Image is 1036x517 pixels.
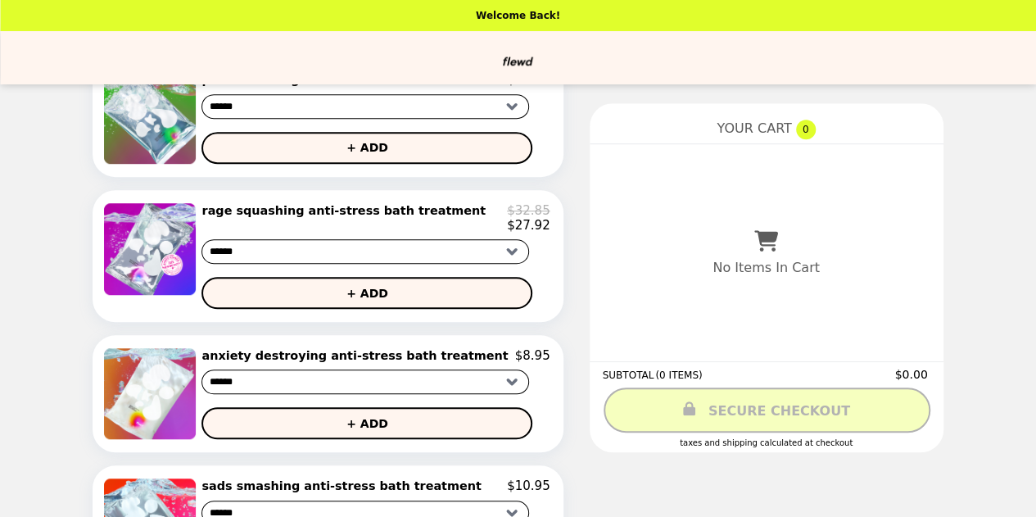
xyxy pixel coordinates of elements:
img: Brand Logo [458,41,577,75]
p: Welcome Back! [476,10,560,21]
button: + ADD [201,277,532,309]
p: $10.95 [507,478,550,493]
p: No Items In Cart [713,260,819,275]
select: Select a product variant [201,239,529,264]
p: $32.85 [507,203,550,218]
p: $8.95 [515,348,550,363]
img: rage squashing anti-stress bath treatment [104,203,200,295]
span: $0.00 [894,368,930,381]
img: panic crushing anti-stress bath treatment [104,72,199,163]
button: + ADD [201,132,532,164]
h2: anxiety destroying anti-stress bath treatment [201,348,514,363]
div: Taxes and Shipping calculated at checkout [603,438,930,447]
select: Select a product variant [201,370,529,394]
h2: sads smashing anti-stress bath treatment [201,478,487,493]
span: YOUR CART [717,120,791,136]
img: anxiety destroying anti-stress bath treatment [104,348,199,439]
h2: rage squashing anti-stress bath treatment [201,203,492,218]
span: ( 0 ITEMS ) [655,370,702,381]
select: Select a product variant [201,94,529,119]
span: SUBTOTAL [603,370,656,381]
p: $27.92 [507,218,550,233]
button: + ADD [201,407,532,439]
span: 0 [796,120,816,139]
